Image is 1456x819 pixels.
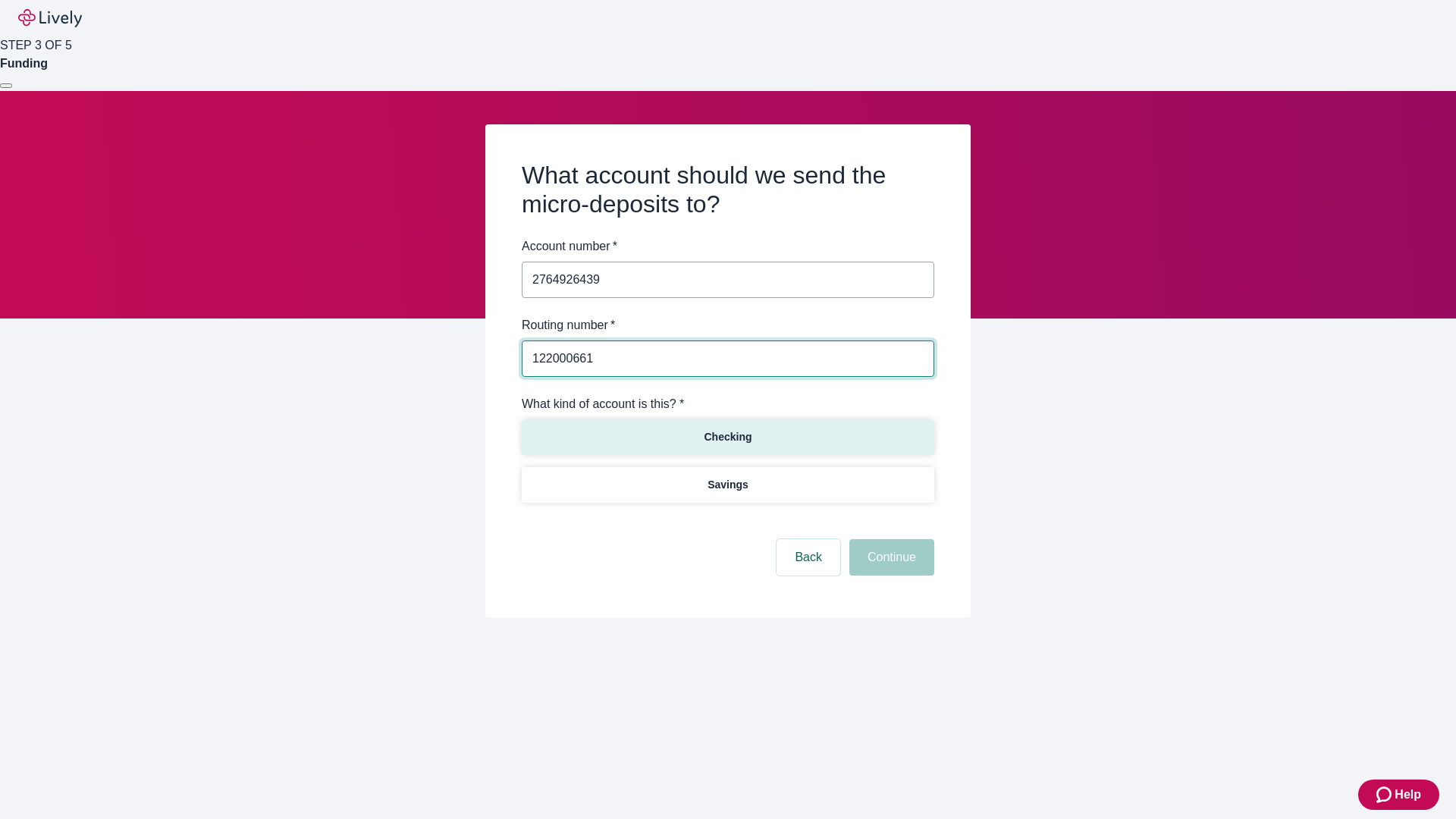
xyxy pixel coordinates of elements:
button: Checking [522,419,934,455]
h2: What account should we send the micro-deposits to? [522,161,934,219]
label: Account number [522,237,617,256]
button: Zendesk support iconHelp [1358,780,1439,810]
label: Routing number [522,316,615,334]
p: Savings [708,477,748,493]
button: Savings [522,467,934,503]
svg: Zendesk support icon [1376,786,1395,804]
span: Help [1395,786,1421,804]
label: What kind of account is this? * [522,395,684,413]
img: Lively [18,9,82,27]
p: Checking [704,429,752,445]
button: Back [777,539,840,576]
